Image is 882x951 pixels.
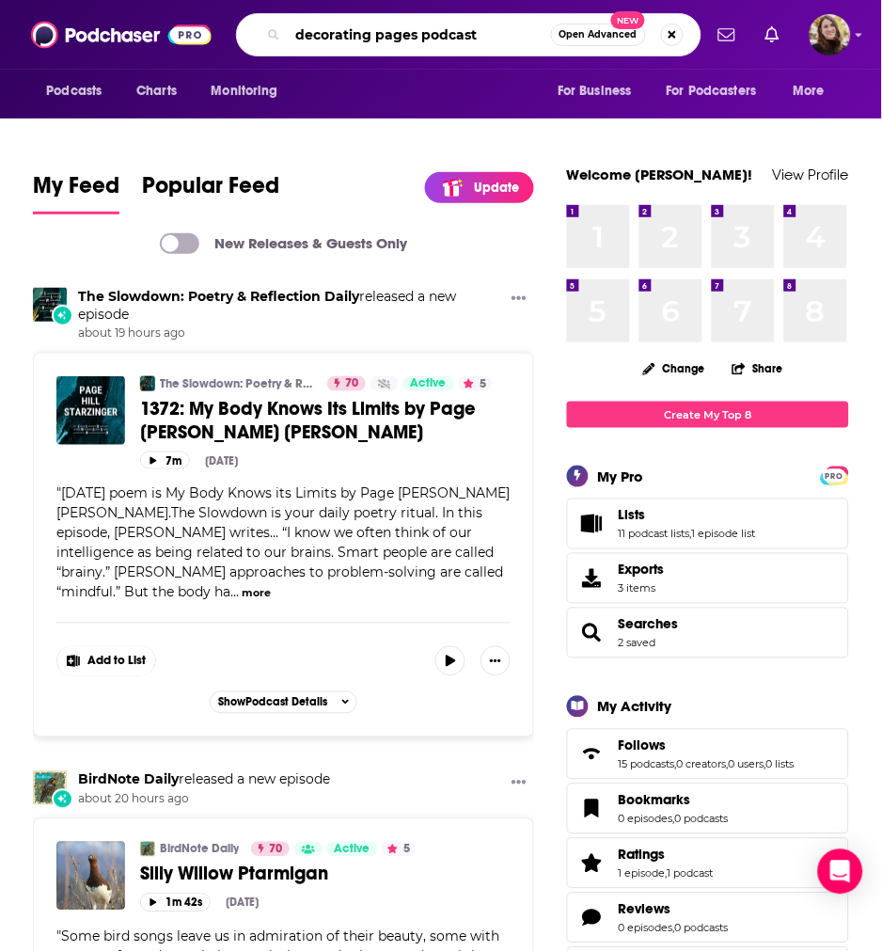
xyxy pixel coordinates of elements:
img: BirdNote Daily [33,771,67,805]
span: 70 [345,374,358,393]
div: [DATE] [226,896,259,910]
a: 1 podcast [668,867,714,880]
input: Search podcasts, credits, & more... [288,20,551,50]
button: open menu [544,73,655,109]
button: 5 [458,376,492,391]
a: Show notifications dropdown [711,19,743,51]
div: Search podcasts, credits, & more... [236,13,701,56]
a: Searches [619,616,679,633]
a: Exports [567,553,849,604]
span: Exports [619,562,665,579]
div: My Pro [598,468,644,485]
span: [DATE] poem is My Body Knows its Limits by Page [PERSON_NAME] [PERSON_NAME].The Slowdown is your ... [56,485,510,601]
span: , [673,922,675,935]
button: Share [732,350,784,387]
button: open menu [197,73,302,109]
span: Logged in as katiefuchs [810,14,851,55]
span: Bookmarks [619,792,691,809]
img: The Slowdown: Poetry & Reflection Daily [33,288,67,322]
a: View Profile [773,166,849,183]
span: For Podcasters [667,78,757,104]
a: 0 podcasts [675,922,729,935]
button: open menu [780,73,849,109]
a: Update [425,172,534,203]
img: The Slowdown: Poetry & Reflection Daily [140,376,155,391]
a: The Slowdown: Poetry & Reflection Daily [78,288,359,305]
span: , [673,813,675,826]
a: Popular Feed [142,171,279,214]
span: Ratings [567,838,849,889]
a: Silly Willow Ptarmigan [140,863,511,886]
button: Show More Button [504,771,534,795]
button: Change [632,357,717,380]
a: Reviews [574,905,611,931]
span: Open Advanced [559,30,638,40]
a: Create My Top 8 [567,402,849,427]
button: Show More Button [57,646,155,676]
span: Ratings [619,847,666,864]
a: Ratings [619,847,714,864]
a: Lists [619,507,756,524]
span: Lists [619,507,646,524]
span: 70 [269,841,282,860]
img: 1372: My Body Knows Its Limits by Page Hill Starzinger [56,376,125,445]
button: ShowPodcast Details [210,691,358,714]
a: 70 [327,376,366,391]
img: Silly Willow Ptarmigan [56,842,125,911]
a: 1372: My Body Knows Its Limits by Page [PERSON_NAME] [PERSON_NAME] [140,397,511,444]
a: Bookmarks [619,792,729,809]
a: 0 creators [677,758,727,771]
span: , [675,758,677,771]
span: Show Podcast Details [218,696,327,709]
a: My Feed [33,171,119,214]
button: more [242,586,271,602]
span: PRO [824,469,846,483]
a: Charts [124,73,188,109]
span: Active [335,841,370,860]
button: 5 [382,842,416,857]
span: Add to List [87,655,146,669]
a: Show notifications dropdown [758,19,787,51]
a: 1 episode [619,867,666,880]
a: Welcome [PERSON_NAME]! [567,166,753,183]
a: Active [327,842,378,857]
p: Update [474,180,519,196]
a: Active [403,376,454,391]
h3: released a new episode [78,288,504,324]
a: 70 [251,842,290,857]
a: 2 saved [619,637,656,650]
img: Podchaser - Follow, Share and Rate Podcasts [31,17,212,53]
span: Follows [567,729,849,780]
div: New Episode [52,305,72,325]
a: Searches [574,620,611,646]
span: Follows [619,737,667,754]
span: 3 items [619,582,665,595]
a: Lists [574,511,611,537]
button: 7m [140,452,190,469]
a: 0 lists [766,758,795,771]
img: BirdNote Daily [140,842,155,857]
button: Open AdvancedNew [551,24,646,46]
div: New Episode [52,789,72,810]
a: Reviews [619,901,729,918]
span: ... [230,584,239,601]
button: open menu [33,73,126,109]
span: Bookmarks [567,784,849,834]
a: 0 podcasts [675,813,729,826]
button: open menu [654,73,784,109]
div: Open Intercom Messenger [818,849,863,895]
span: More [794,78,826,104]
span: 1372: My Body Knows Its Limits by Page [PERSON_NAME] [PERSON_NAME] [140,397,476,444]
span: " [56,485,510,601]
a: Ratings [574,850,611,877]
button: Show More Button [504,288,534,311]
a: 1 episode list [692,528,756,541]
a: BirdNote Daily [78,771,179,788]
span: Lists [567,499,849,549]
